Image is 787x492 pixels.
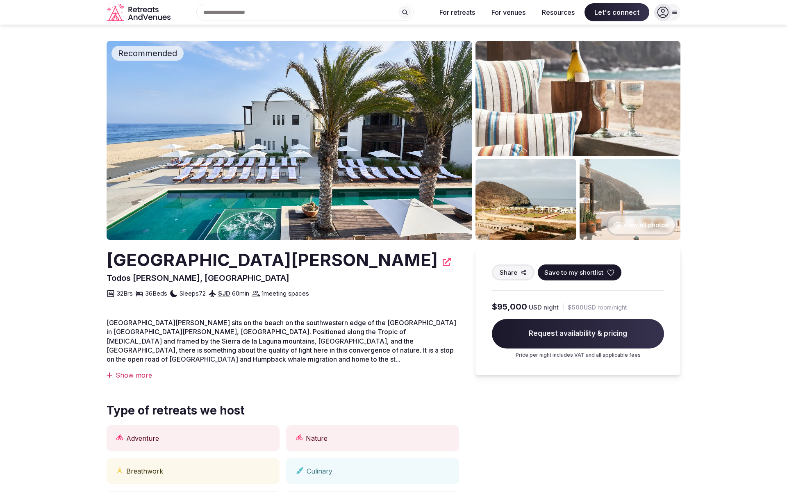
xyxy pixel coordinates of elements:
[544,303,559,312] span: night
[606,214,676,236] button: View all photos
[585,3,649,21] span: Let's connect
[107,3,172,22] svg: Retreats and Venues company logo
[500,268,517,277] span: Share
[107,319,456,364] span: [GEOGRAPHIC_DATA][PERSON_NAME] sits on the beach on the southwestern edge of the [GEOGRAPHIC_DATA...
[111,46,184,61] div: Recommended
[580,159,680,240] img: Venue gallery photo
[107,3,172,22] a: Visit the homepage
[107,371,459,380] div: Show more
[180,289,206,298] span: Sleeps 72
[535,3,581,21] button: Resources
[492,352,664,359] p: Price per night includes VAT and all applicable fees
[107,41,472,240] img: Venue cover photo
[107,403,245,419] span: Type of retreats we host
[538,264,621,280] button: Save to my shortlist
[107,273,289,283] span: Todos [PERSON_NAME], [GEOGRAPHIC_DATA]
[544,268,603,277] span: Save to my shortlist
[232,289,249,298] span: 60 min
[598,303,627,312] span: room/night
[145,289,167,298] span: 36 Beds
[115,48,180,59] span: Recommended
[492,301,527,312] span: $95,000
[492,264,535,280] button: Share
[262,289,309,298] span: 1 meeting spaces
[568,303,596,312] span: $500 USD
[475,159,576,240] img: Venue gallery photo
[485,3,532,21] button: For venues
[492,319,664,348] span: Request availability & pricing
[107,248,438,272] h2: [GEOGRAPHIC_DATA][PERSON_NAME]
[529,303,542,312] span: USD
[433,3,482,21] button: For retreats
[475,41,680,156] img: Venue gallery photo
[116,289,133,298] span: 32 Brs
[218,289,230,297] a: SJD
[562,303,564,311] div: |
